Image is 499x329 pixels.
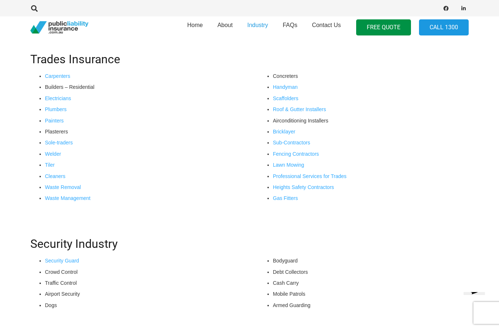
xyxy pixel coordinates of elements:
[273,129,295,135] a: Bricklayer
[45,140,73,145] a: Sole-traders
[273,117,469,125] li: Airconditioning Installers
[45,173,65,179] a: Cleaners
[45,162,55,168] a: Tiler
[273,106,326,112] a: Roof & Gutter Installers
[273,151,319,157] a: Fencing Contractors
[461,292,493,323] iframe: chat widget
[273,72,469,80] li: Concreters
[458,3,469,14] a: LinkedIn
[27,5,42,12] a: Search
[273,279,469,287] li: Cash Carry
[45,83,241,91] li: Builders – Residential
[30,52,469,66] h2: Trades Insurance
[273,290,469,298] li: Mobile Patrols
[441,3,451,14] a: Facebook
[45,73,70,79] a: Carpenters
[275,14,305,41] a: FAQs
[240,14,275,41] a: Industry
[283,22,297,28] span: FAQs
[45,184,81,190] a: Waste Removal
[45,258,79,264] a: Security Guard
[30,21,88,34] a: pli_logotransparent
[273,84,298,90] a: Handyman
[305,14,348,41] a: Contact Us
[210,14,240,41] a: About
[45,106,66,112] a: Plumbers
[45,301,241,309] li: Dogs
[187,22,203,28] span: Home
[273,162,304,168] a: Lawn Mowing
[45,118,64,124] a: Painters
[45,95,71,101] a: Electricians
[45,128,241,136] li: Plasterers
[45,151,61,157] a: Welder
[273,301,469,309] li: Armed Guarding
[273,173,347,179] a: Professional Services for Trades
[45,290,241,298] li: Airport Security
[247,22,268,28] span: Industry
[273,268,469,276] li: Debt Collectors
[273,195,298,201] a: Gas Fitters
[312,22,341,28] span: Contact Us
[180,14,210,41] a: Home
[45,195,91,201] a: Waste Management
[273,184,334,190] a: Heights Safety Contractors
[45,268,241,276] li: Crowd Control
[273,140,310,145] a: Sub-Contractors
[30,237,469,251] h2: Security Industry
[273,257,469,265] li: Bodyguard
[217,22,233,28] span: About
[45,279,241,287] li: Traffic Control
[419,19,469,36] a: Call 1300
[273,95,298,101] a: Scaffolders
[356,19,411,36] a: FREE QUOTE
